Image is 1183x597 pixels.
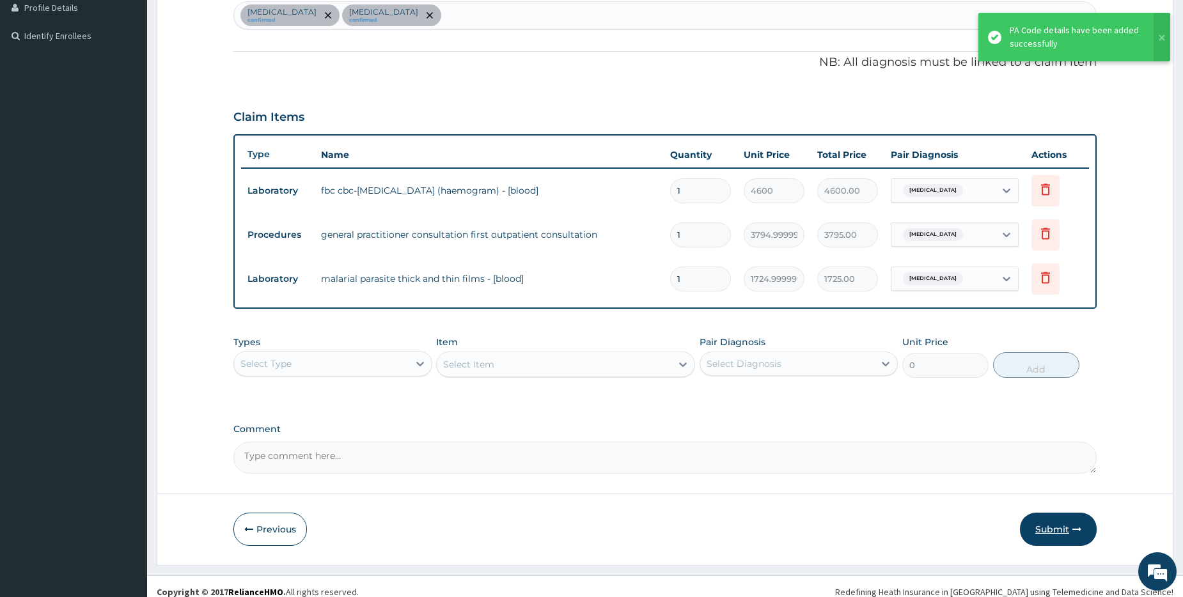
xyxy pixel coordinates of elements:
th: Quantity [664,142,737,167]
div: Minimize live chat window [210,6,240,37]
th: Actions [1025,142,1089,167]
th: Type [241,143,315,166]
small: confirmed [247,17,317,24]
img: d_794563401_company_1708531726252_794563401 [24,64,52,96]
small: confirmed [349,17,418,24]
div: Chat with us now [67,72,215,88]
label: Item [436,336,458,348]
span: We're online! [74,161,176,290]
h3: Claim Items [233,111,304,125]
div: Select Type [240,357,292,370]
th: Name [315,142,664,167]
td: Laboratory [241,179,315,203]
label: Comment [233,424,1097,435]
span: [MEDICAL_DATA] [903,272,963,285]
label: Pair Diagnosis [700,336,765,348]
button: Add [993,352,1079,378]
label: Types [233,337,260,348]
th: Total Price [811,142,884,167]
button: Previous [233,513,307,546]
button: Submit [1020,513,1097,546]
div: Select Diagnosis [707,357,781,370]
p: [MEDICAL_DATA] [247,7,317,17]
th: Unit Price [737,142,811,167]
label: Unit Price [902,336,948,348]
td: fbc cbc-[MEDICAL_DATA] (haemogram) - [blood] [315,178,664,203]
span: remove selection option [322,10,334,21]
div: PA Code details have been added successfully [1010,24,1141,50]
p: [MEDICAL_DATA] [349,7,418,17]
td: Laboratory [241,267,315,291]
td: malarial parasite thick and thin films - [blood] [315,266,664,291]
span: [MEDICAL_DATA] [903,228,963,241]
textarea: Type your message and hit 'Enter' [6,349,244,394]
span: remove selection option [424,10,435,21]
p: NB: All diagnosis must be linked to a claim item [233,54,1097,71]
span: [MEDICAL_DATA] [903,184,963,197]
th: Pair Diagnosis [884,142,1025,167]
td: general practitioner consultation first outpatient consultation [315,222,664,247]
td: Procedures [241,223,315,247]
